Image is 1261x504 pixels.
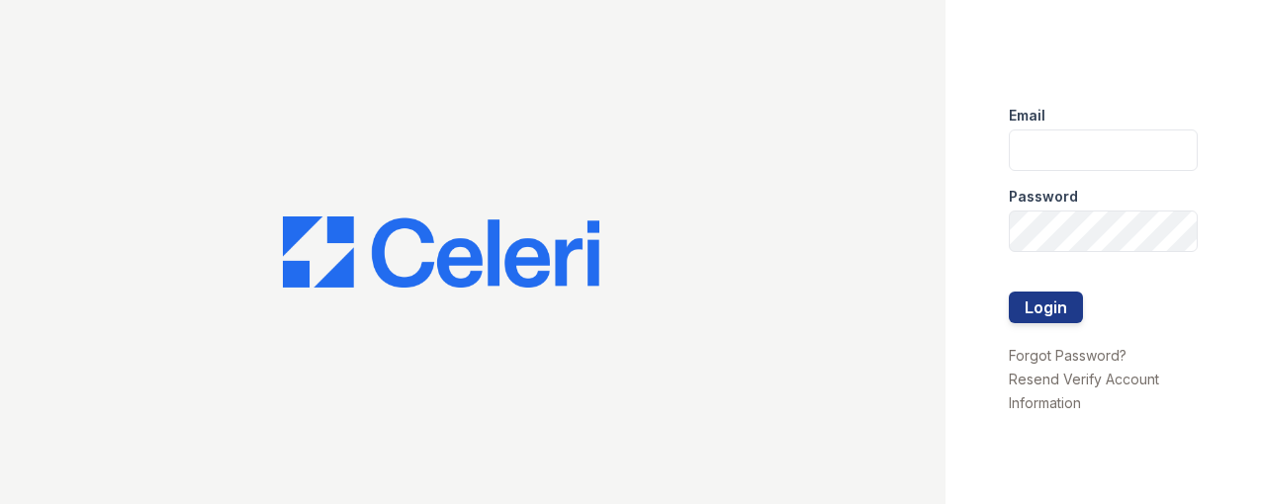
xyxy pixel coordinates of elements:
a: Resend Verify Account Information [1009,371,1159,411]
img: CE_Logo_Blue-a8612792a0a2168367f1c8372b55b34899dd931a85d93a1a3d3e32e68fde9ad4.png [283,216,599,288]
button: Login [1009,292,1083,323]
a: Forgot Password? [1009,347,1126,364]
label: Email [1009,106,1045,126]
label: Password [1009,187,1078,207]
